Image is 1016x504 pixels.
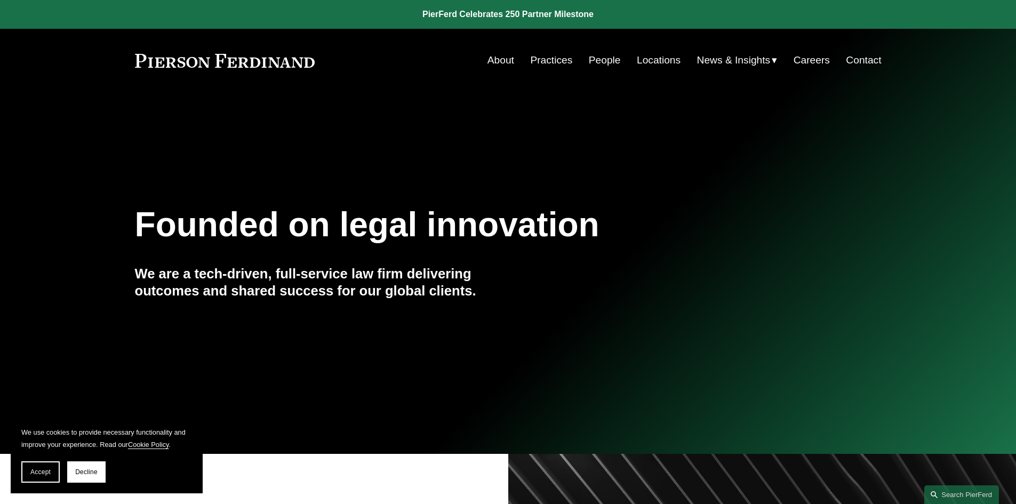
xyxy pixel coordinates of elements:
[21,461,60,483] button: Accept
[75,468,98,476] span: Decline
[67,461,106,483] button: Decline
[135,265,508,300] h4: We are a tech-driven, full-service law firm delivering outcomes and shared success for our global...
[135,205,757,244] h1: Founded on legal innovation
[21,426,192,451] p: We use cookies to provide necessary functionality and improve your experience. Read our .
[697,51,771,70] span: News & Insights
[487,50,514,70] a: About
[697,50,778,70] a: folder dropdown
[794,50,830,70] a: Careers
[11,415,203,493] section: Cookie banner
[637,50,681,70] a: Locations
[589,50,621,70] a: People
[846,50,881,70] a: Contact
[30,468,51,476] span: Accept
[924,485,999,504] a: Search this site
[128,441,169,449] a: Cookie Policy
[530,50,572,70] a: Practices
